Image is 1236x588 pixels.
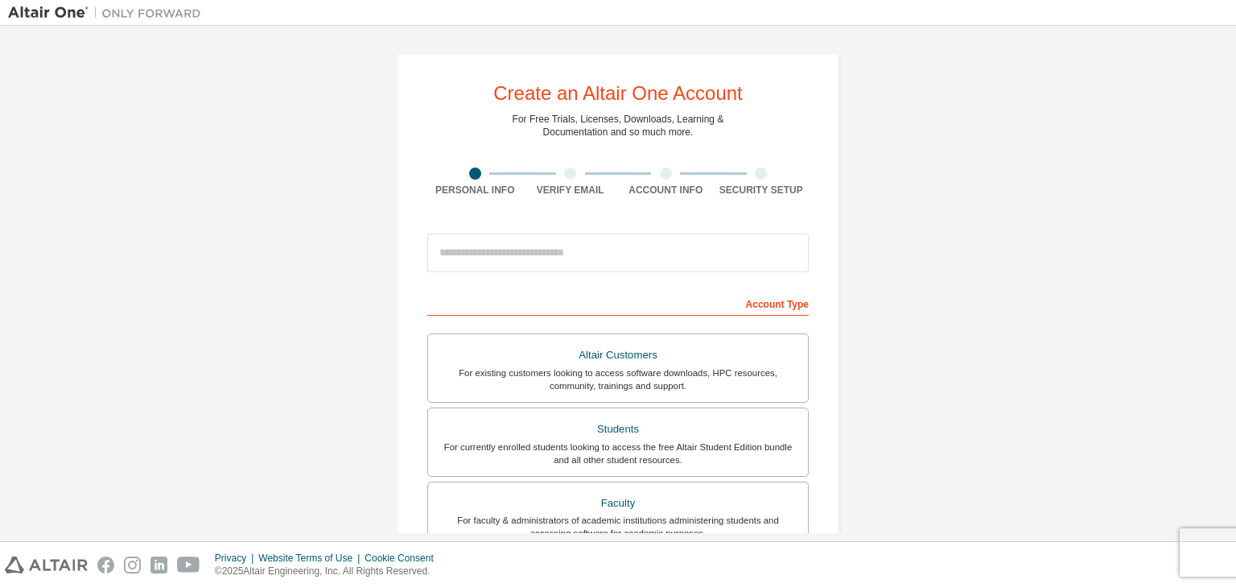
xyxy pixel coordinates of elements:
[618,184,714,197] div: Account Info
[513,113,724,139] div: For Free Trials, Licenses, Downloads, Learning & Documentation and so much more.
[97,557,114,574] img: facebook.svg
[215,565,443,578] p: © 2025 Altair Engineering, Inc. All Rights Reserved.
[438,418,798,441] div: Students
[365,552,443,565] div: Cookie Consent
[438,514,798,540] div: For faculty & administrators of academic institutions administering students and accessing softwa...
[215,552,258,565] div: Privacy
[427,290,809,316] div: Account Type
[523,184,619,197] div: Verify Email
[5,557,88,574] img: altair_logo.svg
[258,552,365,565] div: Website Terms of Use
[8,5,209,21] img: Altair One
[493,84,743,103] div: Create an Altair One Account
[438,492,798,515] div: Faculty
[438,441,798,466] div: For currently enrolled students looking to access the free Altair Student Edition bundle and all ...
[177,557,200,574] img: youtube.svg
[427,184,523,197] div: Personal Info
[150,557,167,574] img: linkedin.svg
[438,344,798,366] div: Altair Customers
[124,557,141,574] img: instagram.svg
[714,184,810,197] div: Security Setup
[438,366,798,392] div: For existing customers looking to access software downloads, HPC resources, community, trainings ...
